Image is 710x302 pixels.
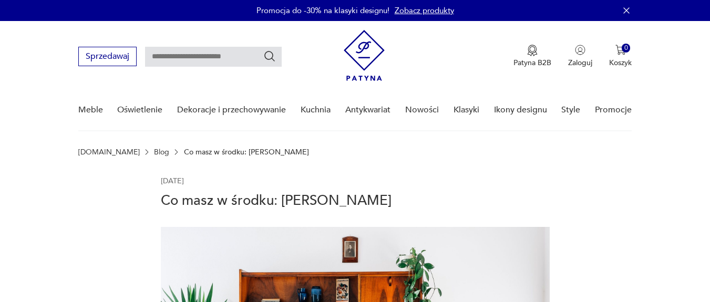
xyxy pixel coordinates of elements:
[395,5,454,16] a: Zobacz produkty
[595,90,632,130] a: Promocje
[513,58,551,68] p: Patyna B2B
[256,5,389,16] p: Promocja do -30% na klasyki designu!
[78,149,140,156] a: [DOMAIN_NAME]
[154,149,169,156] a: Blog
[454,90,479,130] a: Klasyki
[177,90,286,130] a: Dekoracje i przechowywanie
[527,45,538,56] img: Ikona medalu
[568,45,592,68] button: Zaloguj
[615,45,626,55] img: Ikona koszyka
[117,90,162,130] a: Oświetlenie
[513,45,551,68] button: Patyna B2B
[161,176,550,186] p: [DATE]
[161,191,550,210] h1: Co masz w środku: [PERSON_NAME]
[344,30,385,81] img: Patyna - sklep z meblami i dekoracjami vintage
[78,90,103,130] a: Meble
[184,149,309,156] p: Co masz w środku: [PERSON_NAME]
[301,90,331,130] a: Kuchnia
[575,45,585,55] img: Ikonka użytkownika
[405,90,439,130] a: Nowości
[609,45,632,68] button: 0Koszyk
[345,90,390,130] a: Antykwariat
[263,50,276,63] button: Szukaj
[561,90,580,130] a: Style
[622,44,631,53] div: 0
[513,45,551,68] a: Ikona medaluPatyna B2B
[568,58,592,68] p: Zaloguj
[609,58,632,68] p: Koszyk
[78,47,137,66] button: Sprzedawaj
[494,90,547,130] a: Ikony designu
[78,54,137,61] a: Sprzedawaj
